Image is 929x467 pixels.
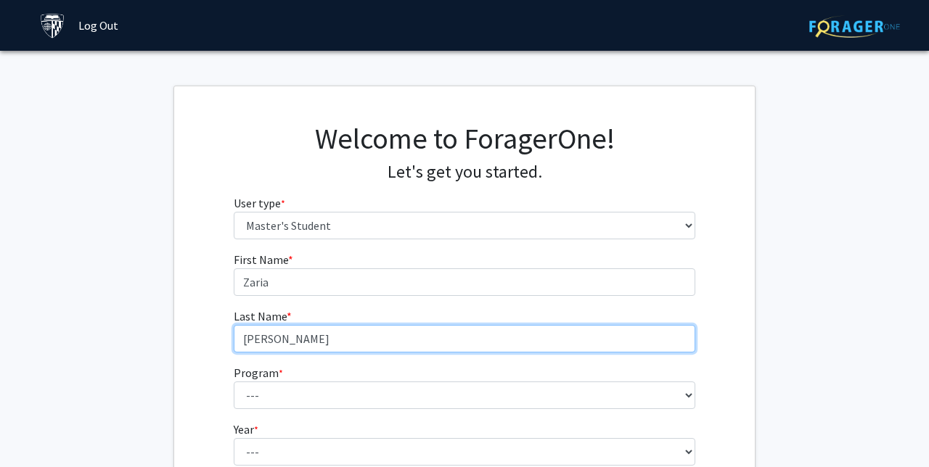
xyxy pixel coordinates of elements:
h4: Let's get you started. [234,162,696,183]
label: User type [234,194,285,212]
img: Johns Hopkins University Logo [40,13,65,38]
span: First Name [234,252,288,267]
h1: Welcome to ForagerOne! [234,121,696,156]
img: ForagerOne Logo [809,15,900,38]
iframe: Chat [11,402,62,456]
label: Program [234,364,283,381]
span: Last Name [234,309,287,323]
label: Year [234,421,258,438]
